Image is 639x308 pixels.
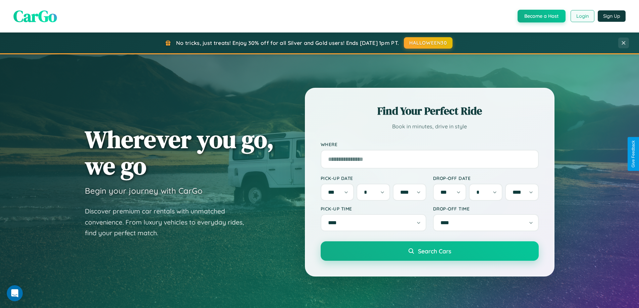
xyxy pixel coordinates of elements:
[321,104,539,118] h2: Find Your Perfect Ride
[85,126,274,179] h1: Wherever you go, we go
[518,10,566,22] button: Become a Host
[321,175,426,181] label: Pick-up Date
[13,5,57,27] span: CarGo
[321,206,426,211] label: Pick-up Time
[631,140,636,168] div: Give Feedback
[321,241,539,261] button: Search Cars
[7,285,23,301] iframe: Intercom live chat
[571,10,594,22] button: Login
[85,186,203,196] h3: Begin your journey with CarGo
[598,10,626,22] button: Sign Up
[176,40,399,46] span: No tricks, just treats! Enjoy 30% off for all Silver and Gold users! Ends [DATE] 1pm PT.
[404,37,452,49] button: HALLOWEEN30
[433,206,539,211] label: Drop-off Time
[85,206,253,239] p: Discover premium car rentals with unmatched convenience. From luxury vehicles to everyday rides, ...
[418,247,451,255] span: Search Cars
[433,175,539,181] label: Drop-off Date
[321,141,539,147] label: Where
[321,122,539,131] p: Book in minutes, drive in style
